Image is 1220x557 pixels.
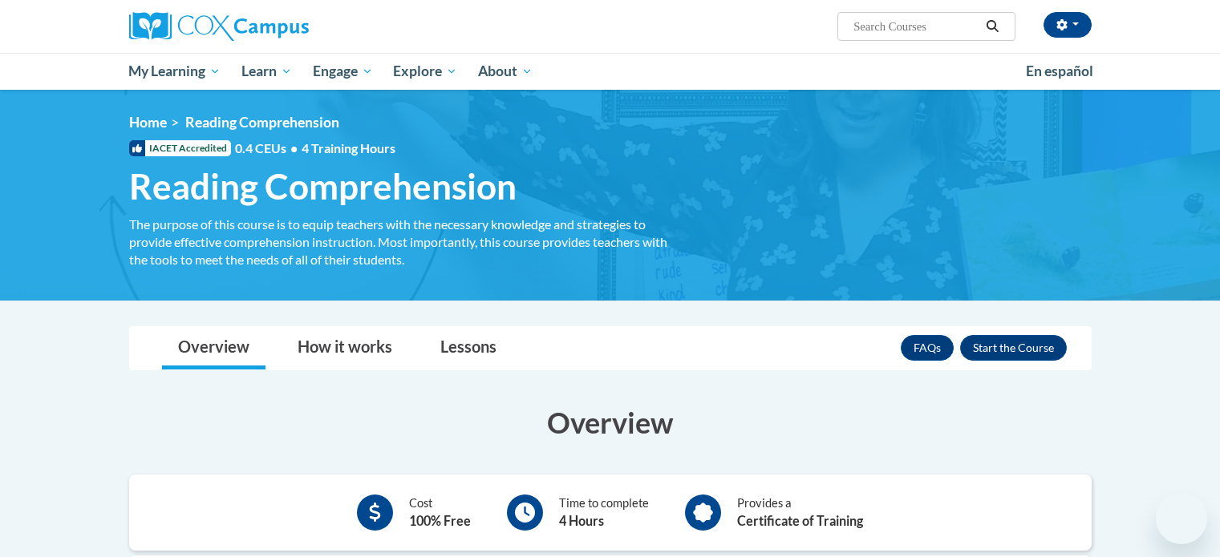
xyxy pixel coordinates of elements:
button: Enroll [960,335,1067,361]
a: How it works [282,327,408,369]
b: 4 Hours [559,513,604,528]
span: About [478,62,533,81]
div: Main menu [105,53,1116,90]
div: The purpose of this course is to equip teachers with the necessary knowledge and strategies to pr... [129,216,683,268]
a: Engage [302,53,383,90]
iframe: Button to launch messaging window [1156,493,1207,544]
span: Reading Comprehension [129,165,517,208]
a: En español [1015,54,1104,88]
div: Provides a [737,494,863,531]
b: 100% Free [409,513,471,528]
a: Explore [383,53,468,90]
div: Cost [409,494,471,531]
span: IACET Accredited [129,140,231,156]
a: FAQs [901,335,954,361]
span: En español [1026,63,1093,79]
span: Learn [241,62,292,81]
button: Search [980,17,1004,36]
a: Home [129,114,167,131]
span: 0.4 CEUs [235,139,395,157]
span: Engage [313,62,373,81]
div: Time to complete [559,494,649,531]
img: Cox Campus [129,12,309,41]
b: Certificate of Training [737,513,863,528]
span: 4 Training Hours [302,140,395,155]
span: Reading Comprehension [185,114,339,131]
span: Explore [393,62,457,81]
h3: Overview [129,402,1092,442]
button: Account Settings [1044,12,1092,38]
a: Learn [231,53,302,90]
a: About [468,53,543,90]
a: Overview [162,327,265,369]
a: Lessons [424,327,513,369]
span: • [290,140,298,155]
input: Search Courses [852,17,980,36]
a: Cox Campus [129,12,434,41]
a: My Learning [119,53,232,90]
span: My Learning [128,62,221,81]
